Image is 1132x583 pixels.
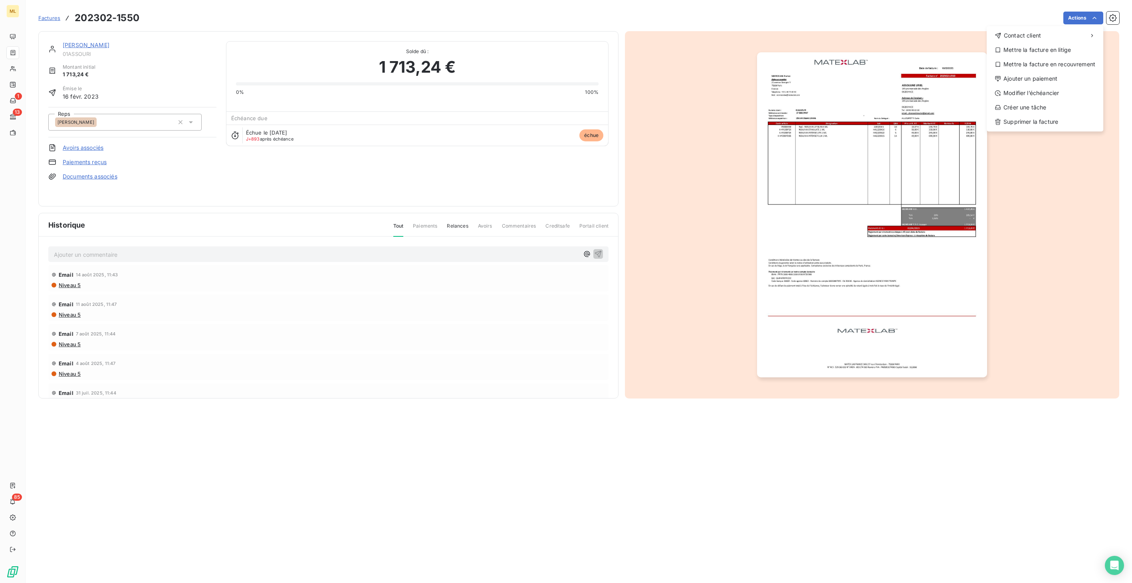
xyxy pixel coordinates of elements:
[990,58,1100,71] div: Mettre la facture en recouvrement
[990,87,1100,99] div: Modifier l’échéancier
[987,26,1103,131] div: Actions
[990,72,1100,85] div: Ajouter un paiement
[990,44,1100,56] div: Mettre la facture en litige
[990,101,1100,114] div: Créer une tâche
[990,115,1100,128] div: Supprimer la facture
[1004,32,1041,40] span: Contact client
